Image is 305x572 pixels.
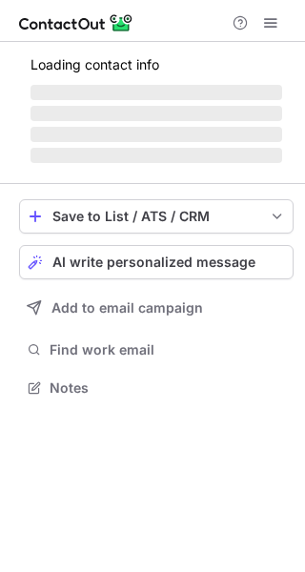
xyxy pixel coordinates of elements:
button: save-profile-one-click [19,199,294,234]
p: Loading contact info [30,57,282,72]
span: ‌ [30,148,282,163]
span: ‌ [30,85,282,100]
button: Add to email campaign [19,291,294,325]
button: AI write personalized message [19,245,294,279]
div: Save to List / ATS / CRM [52,209,260,224]
span: AI write personalized message [52,255,255,270]
span: Find work email [50,341,286,358]
span: Notes [50,379,286,397]
span: ‌ [30,106,282,121]
button: Notes [19,375,294,401]
img: ContactOut v5.3.10 [19,11,133,34]
span: Add to email campaign [51,300,203,316]
button: Find work email [19,337,294,363]
span: ‌ [30,127,282,142]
